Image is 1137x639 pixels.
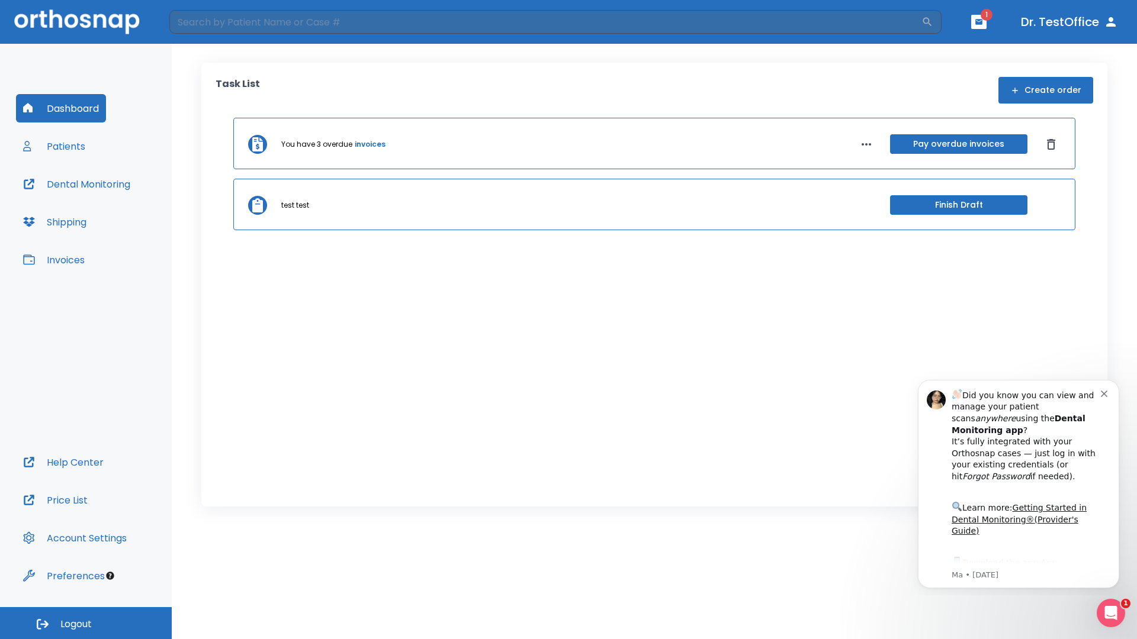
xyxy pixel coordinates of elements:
[16,561,112,590] button: Preferences
[16,208,94,236] button: Shipping
[1097,599,1125,627] iframe: Intercom live chat
[14,9,140,34] img: Orthosnap
[16,448,111,476] button: Help Center
[1042,135,1061,154] button: Dismiss
[16,170,137,198] button: Dental Monitoring
[281,200,309,211] p: test test
[16,94,106,122] button: Dashboard
[105,570,115,581] div: Tooltip anchor
[16,246,92,274] button: Invoices
[281,139,352,150] p: You have 3 overdue
[355,139,386,150] a: invoices
[890,195,1027,215] button: Finish Draft
[169,10,921,34] input: Search by Patient Name or Case #
[1016,11,1123,33] button: Dr. TestOffice
[16,132,92,160] button: Patients
[52,186,201,246] div: Download the app: | ​ Let us know if you need help getting started!
[52,201,201,211] p: Message from Ma, sent 4w ago
[16,524,134,552] button: Account Settings
[900,369,1137,595] iframe: Intercom notifications message
[16,486,95,514] button: Price List
[981,9,993,21] span: 1
[60,618,92,631] span: Logout
[216,77,260,104] p: Task List
[1121,599,1130,608] span: 1
[890,134,1027,154] button: Pay overdue invoices
[52,189,157,210] a: App Store
[998,77,1093,104] button: Create order
[201,18,210,28] button: Dismiss notification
